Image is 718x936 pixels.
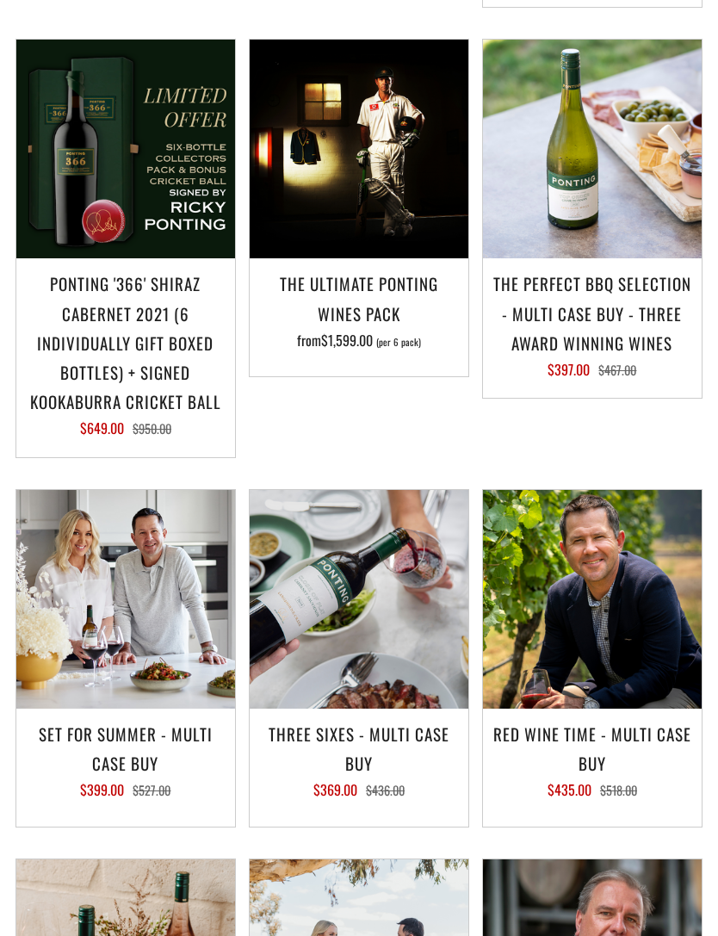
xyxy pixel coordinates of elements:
span: $649.00 [80,418,124,438]
span: $1,599.00 [321,330,373,350]
h3: Set For Summer - Multi Case Buy [25,719,226,778]
a: The Ultimate Ponting Wines Pack from$1,599.00 (per 6 pack) [250,269,468,355]
h3: The perfect BBQ selection - MULTI CASE BUY - Three award winning wines [492,269,693,357]
a: Set For Summer - Multi Case Buy $399.00 $527.00 [16,719,235,805]
span: from [297,330,421,350]
span: $436.00 [366,781,405,799]
span: $527.00 [133,781,170,799]
span: $950.00 [133,419,171,437]
h3: The Ultimate Ponting Wines Pack [258,269,460,327]
h3: Three Sixes - Multi Case Buy [258,719,460,778]
a: The perfect BBQ selection - MULTI CASE BUY - Three award winning wines $397.00 $467.00 [483,269,702,376]
a: Red Wine Time - Multi Case Buy $435.00 $518.00 [483,719,702,805]
span: $518.00 [600,781,637,799]
span: $435.00 [548,779,591,800]
span: $467.00 [598,361,636,379]
span: $369.00 [313,779,357,800]
span: $397.00 [548,359,590,380]
a: Ponting '366' Shiraz Cabernet 2021 (6 individually gift boxed bottles) + SIGNED KOOKABURRA CRICKE... [16,269,235,435]
h3: Red Wine Time - Multi Case Buy [492,719,693,778]
h3: Ponting '366' Shiraz Cabernet 2021 (6 individually gift boxed bottles) + SIGNED KOOKABURRA CRICKE... [25,269,226,416]
a: Three Sixes - Multi Case Buy $369.00 $436.00 [250,719,468,805]
span: $399.00 [80,779,124,800]
span: (per 6 pack) [376,338,421,347]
